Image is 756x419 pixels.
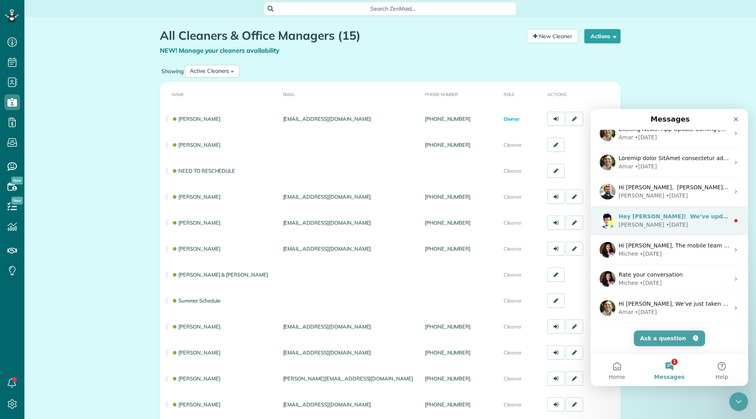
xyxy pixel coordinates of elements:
[28,141,48,149] div: Michee
[504,142,522,148] span: Cleaner
[172,142,220,148] a: [PERSON_NAME]
[504,323,522,330] span: Cleaner
[280,314,422,340] td: [EMAIL_ADDRESS][DOMAIN_NAME]
[729,392,748,411] iframe: Intercom live chat
[49,170,71,178] div: • [DATE]
[425,220,471,226] a: [PHONE_NUMBER]
[504,220,522,226] span: Cleaner
[44,199,67,207] div: • [DATE]
[504,271,522,278] span: Cleaner
[49,141,71,149] div: • [DATE]
[425,375,471,382] a: [PHONE_NUMBER]
[504,194,522,200] span: Cleaner
[11,177,23,185] span: New
[425,142,471,148] a: [PHONE_NUMBER]
[280,391,422,417] td: [EMAIL_ADDRESS][DOMAIN_NAME]
[584,29,621,43] button: Actions
[75,112,97,120] div: • [DATE]
[28,170,48,178] div: Michee
[591,109,748,386] iframe: Intercom live chat
[9,162,25,178] img: Profile image for Michee
[280,236,422,262] td: [EMAIL_ADDRESS][DOMAIN_NAME]
[504,297,522,304] span: Cleaner
[28,112,74,120] div: [PERSON_NAME]
[425,116,471,122] a: [PHONE_NUMBER]
[160,67,185,75] label: Showing
[504,116,520,122] span: Owner
[504,168,522,174] span: Cleaner
[280,365,422,391] td: [PERSON_NAME][EMAIL_ADDRESS][DOMAIN_NAME]
[172,349,220,356] a: [PERSON_NAME]
[544,82,621,106] th: Actions
[9,191,25,207] img: Profile image for Amar
[190,67,229,75] div: Active Cleaners
[280,184,422,210] td: [EMAIL_ADDRESS][DOMAIN_NAME]
[172,401,220,408] a: [PERSON_NAME]
[28,162,92,169] span: Rate your conversation
[172,297,220,304] a: Summer Schedule
[172,375,220,382] a: [PERSON_NAME]
[425,349,471,356] a: [PHONE_NUMBER]
[160,46,280,54] a: NEW! Manage your cleaners availability
[425,245,471,252] a: [PHONE_NUMBER]
[105,245,157,277] button: Help
[172,220,220,226] a: [PERSON_NAME]
[28,83,74,91] div: [PERSON_NAME]
[125,265,137,271] span: Help
[280,82,422,106] th: Email
[425,401,471,408] a: [PHONE_NUMBER]
[504,245,522,252] span: Cleaner
[172,271,268,278] a: [PERSON_NAME] & [PERSON_NAME]
[28,199,43,207] div: Amar
[280,210,422,236] td: [EMAIL_ADDRESS][DOMAIN_NAME]
[172,323,220,330] a: [PERSON_NAME]
[172,168,235,174] a: NEED TO RESCHEDULE
[504,375,522,382] span: Cleaner
[500,82,545,106] th: Role
[75,83,97,91] div: • [DATE]
[9,104,25,120] img: Profile image for Alexandre
[172,116,220,122] a: [PERSON_NAME]
[160,29,521,42] h1: All Cleaners & Office Managers (15)
[52,245,105,277] button: Messages
[11,197,23,205] span: New
[280,340,422,365] td: [EMAIL_ADDRESS][DOMAIN_NAME]
[425,323,471,330] a: [PHONE_NUMBER]
[172,245,220,252] a: [PERSON_NAME]
[504,349,522,356] span: Cleaner
[9,133,25,149] img: Profile image for Michee
[172,194,220,200] a: [PERSON_NAME]
[425,194,471,200] a: [PHONE_NUMBER]
[43,221,115,237] button: Ask a question
[527,29,578,43] a: New Cleaner
[18,265,34,271] span: Home
[504,401,522,408] span: Cleaner
[422,82,500,106] th: Phone number
[160,82,280,106] th: Name
[280,106,422,132] td: [EMAIL_ADDRESS][DOMAIN_NAME]
[63,265,94,271] span: Messages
